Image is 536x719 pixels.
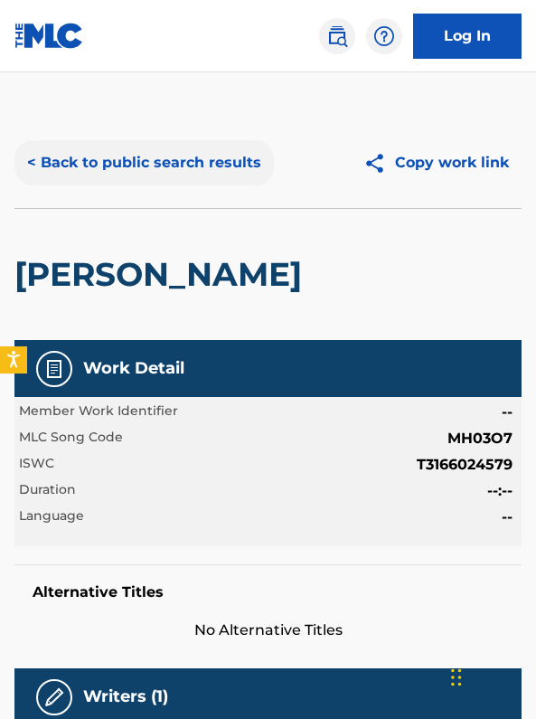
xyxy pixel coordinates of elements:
iframe: Chat Widget [446,632,536,719]
span: -- [502,506,512,528]
span: ISWC [19,454,54,476]
img: help [373,25,395,47]
div: Drag [451,650,462,705]
img: Writers [43,686,65,708]
img: Copy work link [363,152,395,175]
span: Language [19,506,84,528]
h5: Work Detail [83,358,184,379]
img: MLC Logo [14,23,84,49]
span: --:-- [487,480,512,502]
button: < Back to public search results [14,140,274,185]
a: Log In [413,14,522,59]
span: MLC Song Code [19,428,123,449]
img: search [326,25,348,47]
span: No Alternative Titles [14,620,522,641]
span: T3166024579 [417,454,512,476]
img: Work Detail [43,358,65,380]
span: -- [502,402,512,423]
button: Copy work link [351,140,522,185]
a: Public Search [319,18,355,54]
div: Help [366,18,402,54]
h5: Alternative Titles [33,583,503,601]
span: Duration [19,480,76,502]
span: Member Work Identifier [19,402,178,423]
h5: Writers (1) [83,686,168,707]
h2: [PERSON_NAME] [14,254,311,295]
span: MH03O7 [447,428,512,449]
